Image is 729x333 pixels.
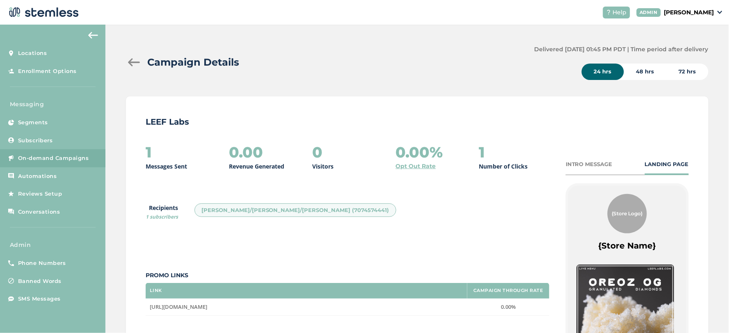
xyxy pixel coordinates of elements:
div: 24 hrs [582,64,624,80]
span: Enrollment Options [18,67,77,75]
p: Visitors [312,162,334,171]
img: icon-arrow-back-accent-c549486e.svg [88,32,98,39]
div: [PERSON_NAME]/[PERSON_NAME]/[PERSON_NAME] (7074574441) [194,203,396,217]
span: Reviews Setup [18,190,62,198]
span: Locations [18,49,47,57]
h2: 1 [479,144,485,160]
span: 1 subscribers [146,213,178,220]
h2: Campaign Details [147,55,239,70]
p: Number of Clicks [479,162,528,171]
div: INTRO MESSAGE [566,160,612,169]
label: Promo Links [146,271,549,280]
img: logo-dark-0685b13c.svg [7,4,79,21]
h2: 0.00% [395,144,443,160]
span: Conversations [18,208,60,216]
label: Delivered [DATE] 01:45 PM PDT | Time period after delivery [534,45,708,54]
p: Messages Sent [146,162,187,171]
span: Segments [18,119,48,127]
span: SMS Messages [18,295,61,303]
span: [URL][DOMAIN_NAME] [150,303,207,310]
span: Automations [18,172,57,180]
h2: 0.00 [229,144,263,160]
div: LANDING PAGE [645,160,689,169]
label: 0.00% [471,303,545,310]
span: 0.00% [501,303,516,310]
div: ADMIN [637,8,661,17]
label: Recipients [146,203,178,221]
span: Subscribers [18,137,53,145]
img: icon_down-arrow-small-66adaf34.svg [718,11,722,14]
span: Banned Words [18,277,62,285]
label: Link [150,288,162,293]
span: {Store Logo} [612,210,643,217]
label: {Store Name} [599,240,656,251]
label: https://www.leeflabs.com/live-resin#DIAMONDS [150,303,463,310]
div: 72 hrs [667,64,708,80]
a: Opt Out Rate [395,162,436,171]
p: Revenue Generated [229,162,284,171]
h2: 1 [146,144,152,160]
label: Campaign Through Rate [473,288,543,293]
span: Help [613,8,627,17]
h2: 0 [312,144,322,160]
div: 48 hrs [624,64,667,80]
span: Phone Numbers [18,259,66,267]
iframe: Chat Widget [688,294,729,333]
p: LEEF Labs [146,116,689,128]
p: [PERSON_NAME] [664,8,714,17]
span: On-demand Campaigns [18,154,89,162]
img: icon-help-white-03924b79.svg [606,10,611,15]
